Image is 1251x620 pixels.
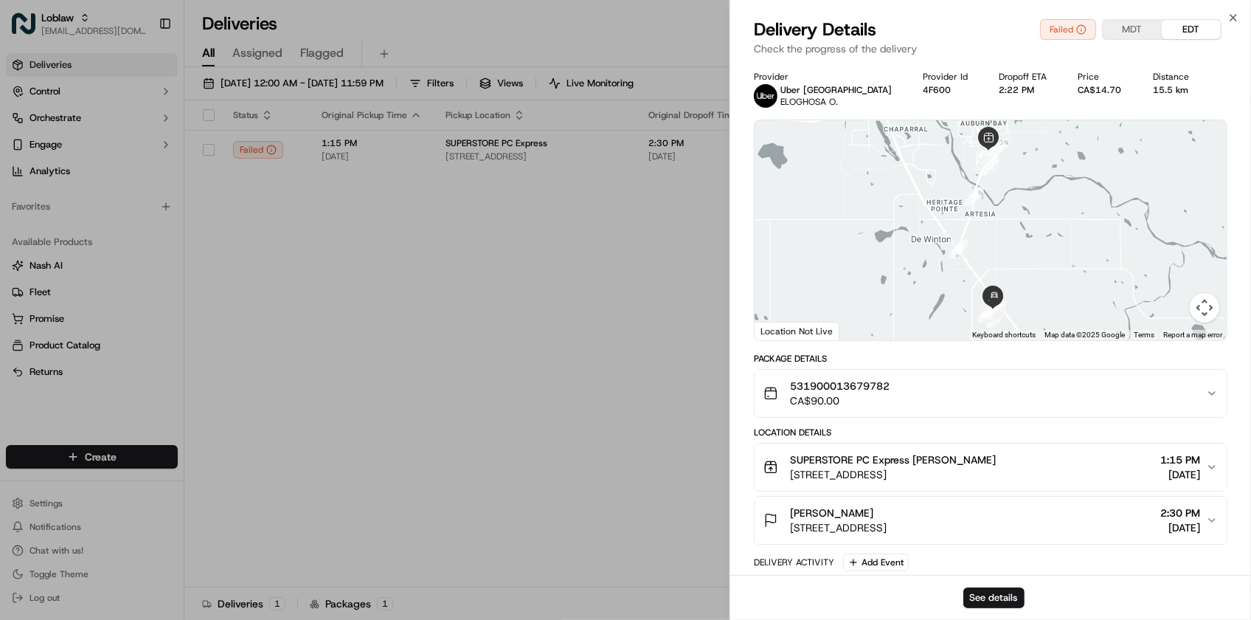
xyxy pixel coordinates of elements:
[790,506,873,520] span: [PERSON_NAME]
[15,141,41,168] img: 1736555255976-a54dd68f-1ca7-489b-9aae-adbdc363a1c4
[1163,331,1222,339] a: Report a map error
[1078,71,1129,83] div: Price
[755,444,1227,491] button: SUPERSTORE PC Express [PERSON_NAME][STREET_ADDRESS]1:15 PM[DATE]
[754,427,1227,438] div: Location Details
[1160,520,1200,535] span: [DATE]
[1044,331,1125,339] span: Map data ©2025 Google
[1153,71,1196,83] div: Distance
[923,71,975,83] div: Provider Id
[251,145,268,163] button: Start new chat
[15,15,44,44] img: Nash
[139,214,237,229] span: API Documentation
[758,321,807,340] a: Open this area in Google Maps (opens a new window)
[999,71,1055,83] div: Dropoff ETA
[1153,84,1196,96] div: 15.5 km
[983,146,1002,165] div: 11
[790,393,890,408] span: CA$90.00
[758,321,807,340] img: Google
[754,353,1227,365] div: Package Details
[38,95,266,111] input: Got a question? Start typing here...
[923,84,951,96] button: 4F600
[790,452,996,467] span: SUPERSTORE PC Express [PERSON_NAME]
[754,41,1227,56] p: Check the progress of the delivery
[1160,506,1200,520] span: 2:30 PM
[50,141,242,156] div: Start new chat
[790,467,996,482] span: [STREET_ADDRESS]
[30,214,113,229] span: Knowledge Base
[980,156,999,176] div: 12
[999,84,1055,96] div: 2:22 PM
[1190,293,1219,323] button: Map camera controls
[1040,19,1096,40] button: Failed
[1078,84,1129,96] div: CA$14.70
[9,208,119,235] a: 📗Knowledge Base
[972,330,1036,340] button: Keyboard shortcuts
[104,249,179,261] a: Powered byPylon
[981,300,1000,319] div: 20
[780,84,892,96] p: Uber [GEOGRAPHIC_DATA]
[965,187,984,206] div: 13
[754,18,876,41] span: Delivery Details
[1162,20,1221,39] button: EDT
[147,250,179,261] span: Pylon
[15,216,27,227] div: 📗
[754,84,777,108] img: uber-new-logo.jpeg
[50,156,187,168] div: We're available if you need us!
[1134,331,1154,339] a: Terms (opens in new tab)
[843,554,909,571] button: Add Event
[15,59,268,83] p: Welcome 👋
[125,216,136,227] div: 💻
[754,71,899,83] div: Provider
[790,379,890,393] span: 531900013679782
[755,370,1227,417] button: 531900013679782CA$90.00
[754,557,834,568] div: Delivery Activity
[949,239,968,258] div: 14
[1160,467,1200,482] span: [DATE]
[977,303,997,323] div: 17
[1103,20,1162,39] button: MDT
[780,96,838,108] span: ELOGHOSA O.
[790,520,887,535] span: [STREET_ADDRESS]
[755,322,839,340] div: Location Not Live
[963,588,1025,608] button: See details
[1160,452,1200,467] span: 1:15 PM
[755,497,1227,544] button: [PERSON_NAME][STREET_ADDRESS]2:30 PM[DATE]
[119,208,243,235] a: 💻API Documentation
